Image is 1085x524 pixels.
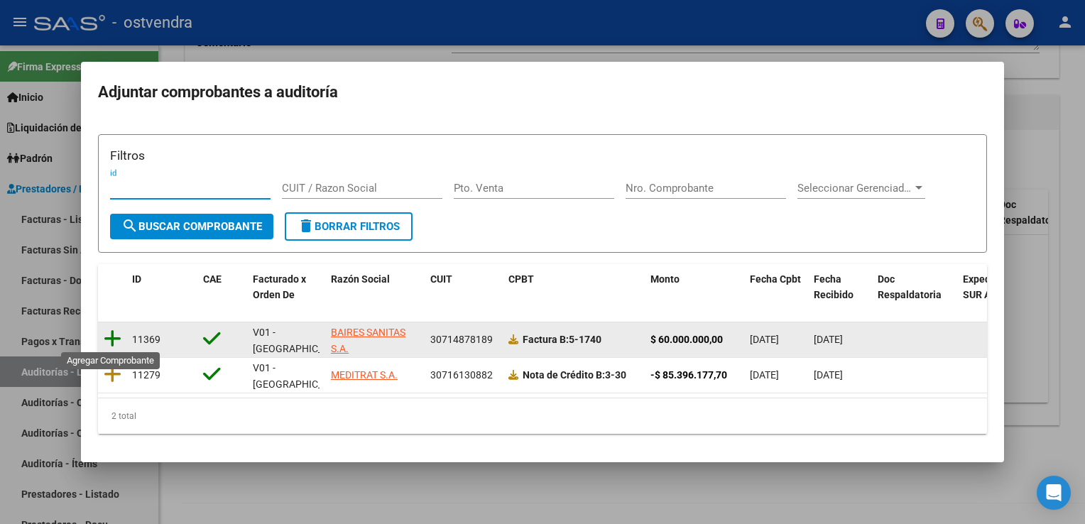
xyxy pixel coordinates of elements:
[98,79,987,106] h2: Adjuntar comprobantes a auditoría
[126,264,197,311] datatable-header-cell: ID
[814,369,843,381] span: [DATE]
[121,220,262,233] span: Buscar Comprobante
[298,220,400,233] span: Borrar Filtros
[331,327,405,354] span: BAIRES SANITAS S.A.
[523,369,626,381] strong: 3-30
[814,334,843,345] span: [DATE]
[963,273,1026,301] span: Expediente SUR Asociado
[650,273,680,285] span: Monto
[430,273,452,285] span: CUIT
[298,217,315,234] mat-icon: delete
[331,369,398,381] span: MEDITRAT S.A.
[797,182,912,195] span: Seleccionar Gerenciador
[121,217,138,234] mat-icon: search
[645,264,744,311] datatable-header-cell: Monto
[425,264,503,311] datatable-header-cell: CUIT
[872,264,957,311] datatable-header-cell: Doc Respaldatoria
[132,369,160,381] span: 11279
[203,273,222,285] span: CAE
[750,273,801,285] span: Fecha Cpbt
[331,273,390,285] span: Razón Social
[197,264,247,311] datatable-header-cell: CAE
[744,264,808,311] datatable-header-cell: Fecha Cpbt
[430,369,493,381] span: 30716130882
[814,273,854,301] span: Fecha Recibido
[253,327,349,354] span: V01 - [GEOGRAPHIC_DATA]
[253,362,349,390] span: V01 - [GEOGRAPHIC_DATA]
[508,273,534,285] span: CPBT
[650,334,723,345] strong: $ 60.000.000,00
[110,214,273,239] button: Buscar Comprobante
[110,146,975,165] h3: Filtros
[1037,476,1071,510] div: Open Intercom Messenger
[650,369,727,381] strong: -$ 85.396.177,70
[957,264,1035,311] datatable-header-cell: Expediente SUR Asociado
[523,334,601,345] strong: 5-1740
[430,334,493,345] span: 30714878189
[750,369,779,381] span: [DATE]
[247,264,325,311] datatable-header-cell: Facturado x Orden De
[878,273,942,301] span: Doc Respaldatoria
[132,334,160,345] span: 11369
[325,264,425,311] datatable-header-cell: Razón Social
[523,369,605,381] span: Nota de Crédito B:
[503,264,645,311] datatable-header-cell: CPBT
[750,334,779,345] span: [DATE]
[132,273,141,285] span: ID
[285,212,413,241] button: Borrar Filtros
[523,334,569,345] span: Factura B:
[253,273,306,301] span: Facturado x Orden De
[98,398,987,434] div: 2 total
[808,264,872,311] datatable-header-cell: Fecha Recibido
